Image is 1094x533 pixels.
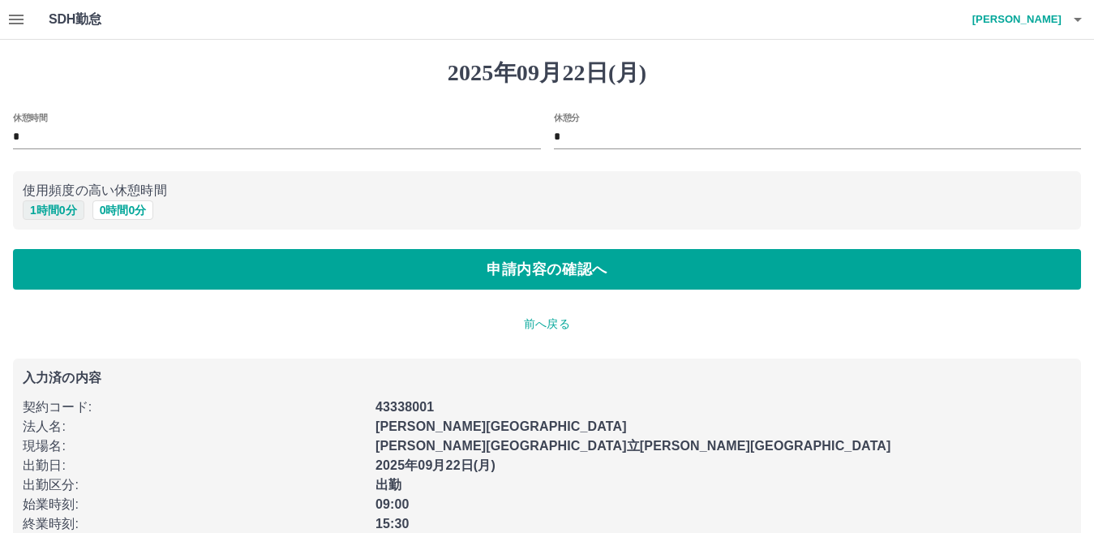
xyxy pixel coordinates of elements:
b: 09:00 [375,497,410,511]
b: [PERSON_NAME][GEOGRAPHIC_DATA]立[PERSON_NAME][GEOGRAPHIC_DATA] [375,439,891,453]
p: 現場名 : [23,436,366,456]
b: 出勤 [375,478,401,492]
p: 前へ戻る [13,316,1081,333]
button: 申請内容の確認へ [13,249,1081,290]
p: 出勤日 : [23,456,366,475]
b: [PERSON_NAME][GEOGRAPHIC_DATA] [375,419,627,433]
p: 出勤区分 : [23,475,366,495]
p: 法人名 : [23,417,366,436]
p: 始業時刻 : [23,495,366,514]
b: 2025年09月22日(月) [375,458,496,472]
b: 43338001 [375,400,434,414]
p: 使用頻度の高い休憩時間 [23,181,1071,200]
label: 休憩分 [554,111,580,123]
label: 休憩時間 [13,111,47,123]
p: 入力済の内容 [23,372,1071,385]
button: 0時間0分 [92,200,154,220]
b: 15:30 [375,517,410,531]
h1: 2025年09月22日(月) [13,59,1081,87]
p: 契約コード : [23,398,366,417]
button: 1時間0分 [23,200,84,220]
